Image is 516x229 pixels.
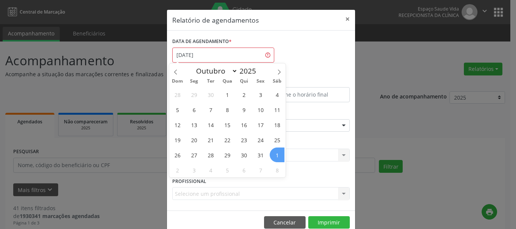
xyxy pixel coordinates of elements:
[269,79,286,84] span: Sáb
[270,163,284,177] span: Novembro 8, 2025
[203,148,218,162] span: Outubro 28, 2025
[253,163,268,177] span: Novembro 7, 2025
[238,66,263,76] input: Year
[308,216,350,229] button: Imprimir
[203,117,218,132] span: Outubro 14, 2025
[340,10,355,28] button: Close
[186,79,202,84] span: Seg
[172,36,232,48] label: DATA DE AGENDAMENTO
[253,87,268,102] span: Outubro 3, 2025
[220,117,235,132] span: Outubro 15, 2025
[203,87,218,102] span: Setembro 30, 2025
[170,148,185,162] span: Outubro 26, 2025
[263,75,350,87] label: ATÉ
[220,163,235,177] span: Novembro 5, 2025
[264,216,306,229] button: Cancelar
[236,148,251,162] span: Outubro 30, 2025
[170,87,185,102] span: Setembro 28, 2025
[203,132,218,147] span: Outubro 21, 2025
[236,87,251,102] span: Outubro 2, 2025
[219,79,236,84] span: Qua
[220,102,235,117] span: Outubro 8, 2025
[170,163,185,177] span: Novembro 2, 2025
[220,132,235,147] span: Outubro 22, 2025
[236,163,251,177] span: Novembro 6, 2025
[220,87,235,102] span: Outubro 1, 2025
[236,102,251,117] span: Outubro 9, 2025
[169,79,186,84] span: Dom
[203,163,218,177] span: Novembro 4, 2025
[187,87,201,102] span: Setembro 29, 2025
[253,132,268,147] span: Outubro 24, 2025
[253,102,268,117] span: Outubro 10, 2025
[172,175,206,187] label: PROFISSIONAL
[187,117,201,132] span: Outubro 13, 2025
[172,15,259,25] h5: Relatório de agendamentos
[170,132,185,147] span: Outubro 19, 2025
[270,87,284,102] span: Outubro 4, 2025
[270,102,284,117] span: Outubro 11, 2025
[253,148,268,162] span: Outubro 31, 2025
[187,163,201,177] span: Novembro 3, 2025
[236,132,251,147] span: Outubro 23, 2025
[170,117,185,132] span: Outubro 12, 2025
[220,148,235,162] span: Outubro 29, 2025
[253,117,268,132] span: Outubro 17, 2025
[192,66,238,76] select: Month
[270,132,284,147] span: Outubro 25, 2025
[187,102,201,117] span: Outubro 6, 2025
[170,102,185,117] span: Outubro 5, 2025
[187,132,201,147] span: Outubro 20, 2025
[252,79,269,84] span: Sex
[263,87,350,102] input: Selecione o horário final
[203,102,218,117] span: Outubro 7, 2025
[187,148,201,162] span: Outubro 27, 2025
[270,117,284,132] span: Outubro 18, 2025
[270,148,284,162] span: Novembro 1, 2025
[236,117,251,132] span: Outubro 16, 2025
[202,79,219,84] span: Ter
[172,48,274,63] input: Selecione uma data ou intervalo
[236,79,252,84] span: Qui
